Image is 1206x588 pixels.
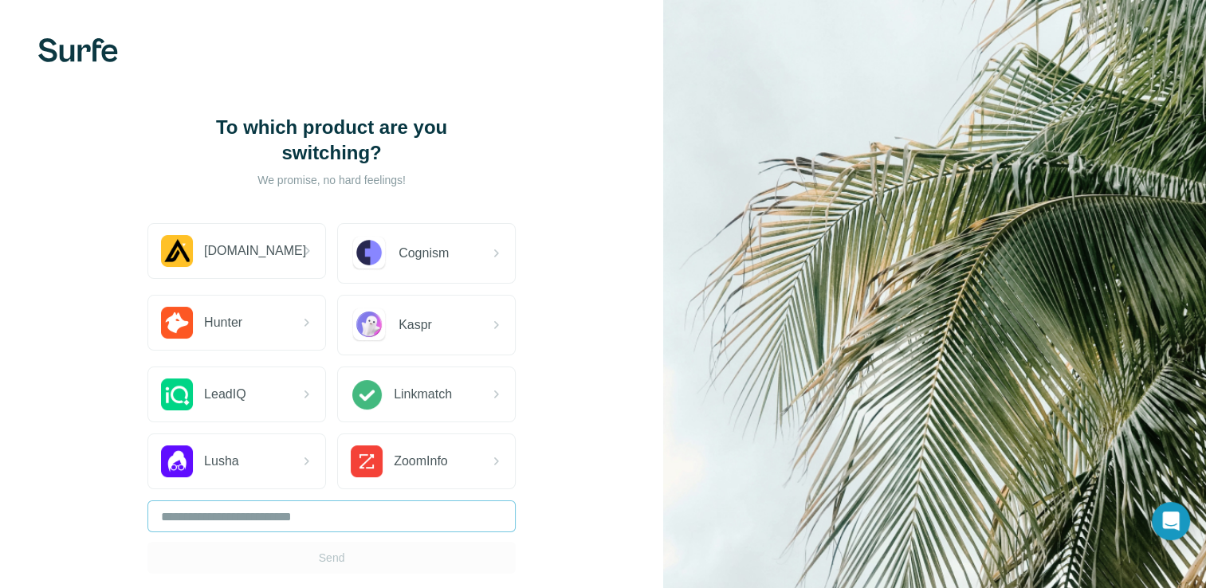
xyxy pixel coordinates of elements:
[399,316,432,335] span: Kaspr
[204,313,242,332] span: Hunter
[1152,502,1190,540] div: Open Intercom Messenger
[204,385,246,404] span: LeadIQ
[204,241,306,261] span: [DOMAIN_NAME]
[161,235,193,267] img: Apollo.io Logo
[399,244,449,263] span: Cognism
[204,452,239,471] span: Lusha
[172,172,491,188] p: We promise, no hard feelings!
[161,445,193,477] img: Lusha Logo
[161,378,193,410] img: LeadIQ Logo
[351,378,383,410] img: Linkmatch Logo
[351,307,387,343] img: Kaspr Logo
[161,307,193,339] img: Hunter.io Logo
[394,385,452,404] span: Linkmatch
[394,452,448,471] span: ZoomInfo
[172,115,491,166] h1: To which product are you switching?
[38,38,118,62] img: Surfe's logo
[351,235,387,272] img: Cognism Logo
[351,445,383,477] img: ZoomInfo Logo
